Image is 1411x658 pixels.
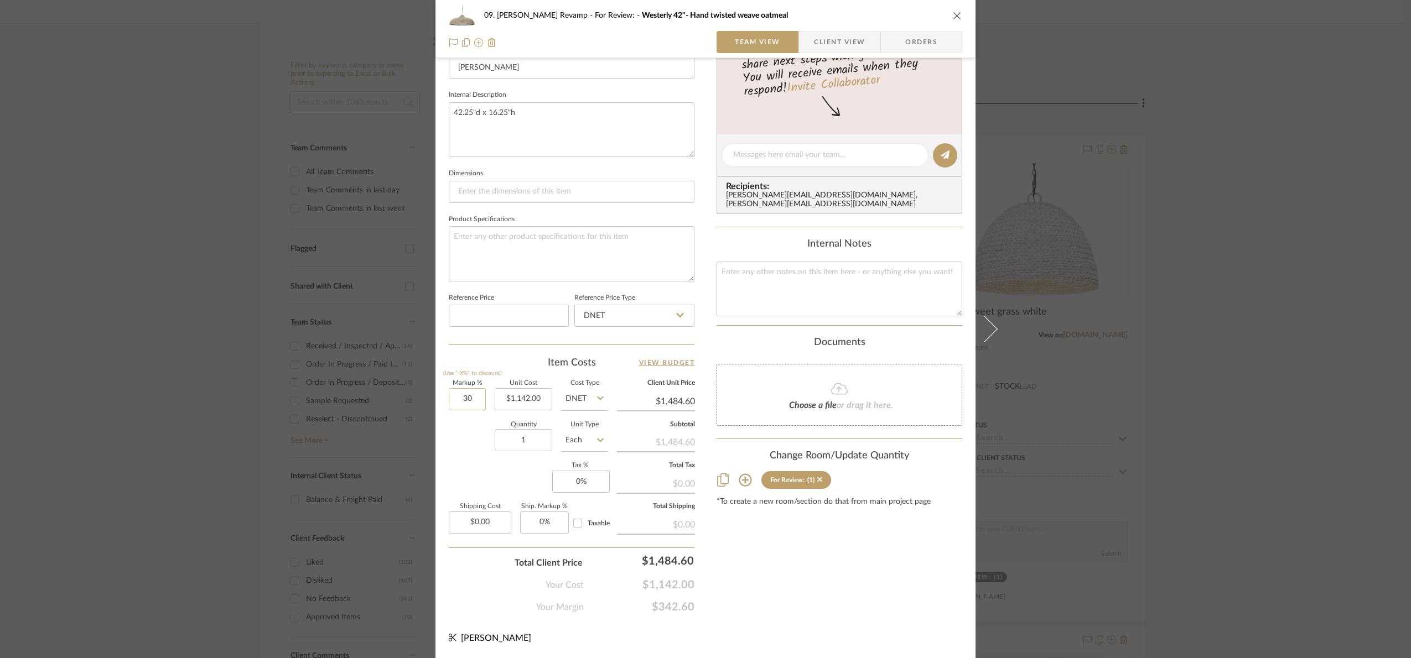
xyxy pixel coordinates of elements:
label: Total Tax [617,463,695,468]
div: Item Costs [449,356,694,369]
div: Change Room/Update Quantity [717,450,962,462]
span: Total Client Price [515,556,583,570]
span: or drag it here. [837,401,893,410]
div: For Review: [770,476,805,484]
label: Unit Type [561,422,608,427]
label: Internal Description [449,92,506,98]
a: Invite Collaborator [786,71,881,98]
span: Taxable [588,520,610,526]
span: Team View [735,31,780,53]
div: $1,484.60 [588,550,699,572]
input: Enter Brand [449,56,694,79]
span: Choose a file [789,401,837,410]
div: [PERSON_NAME][EMAIL_ADDRESS][DOMAIN_NAME] , [PERSON_NAME][EMAIL_ADDRESS][DOMAIN_NAME] [726,191,957,209]
label: Shipping Cost [449,504,511,509]
input: Enter the dimensions of this item [449,181,694,203]
label: Product Specifications [449,217,515,222]
img: 4082daad-7126-4859-93c5-1cab53c867d2_48x40.jpg [449,4,475,27]
div: Documents [717,337,962,349]
label: Unit Cost [495,380,552,386]
div: Internal Notes [717,238,962,250]
span: 09. [PERSON_NAME] Revamp [484,12,595,19]
label: Subtotal [617,422,695,427]
span: [PERSON_NAME] [461,634,531,643]
label: Client Unit Price [617,380,695,386]
label: Reference Price [449,295,494,301]
span: Westerly 42"- Hand twisted weave oatmeal [642,12,788,19]
div: $1,484.60 [617,431,695,451]
a: View Budget [639,356,695,369]
span: $1,142.00 [584,578,694,592]
label: Cost Type [561,380,608,386]
label: Total Shipping [617,504,695,509]
img: Remove from project [487,38,496,47]
span: For Review: [595,12,642,19]
label: Tax % [552,463,608,468]
label: Markup % [449,380,486,386]
span: Client View [814,31,865,53]
label: Ship. Markup % [520,504,569,509]
button: close [952,11,962,20]
div: *To create a new room/section do that from main project page [717,498,962,506]
label: Quantity [495,422,552,427]
span: Your Margin [536,600,584,614]
span: Recipients: [726,181,957,191]
span: Your Cost [546,578,584,592]
div: Leave yourself a note here or share next steps with your team. You will receive emails when they ... [715,27,964,101]
span: $342.60 [584,600,694,614]
span: Orders [893,31,950,53]
div: (1) [807,476,815,484]
div: $0.00 [617,473,695,493]
label: Dimensions [449,171,483,176]
div: $0.00 [617,514,695,534]
label: Reference Price Type [574,295,635,301]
